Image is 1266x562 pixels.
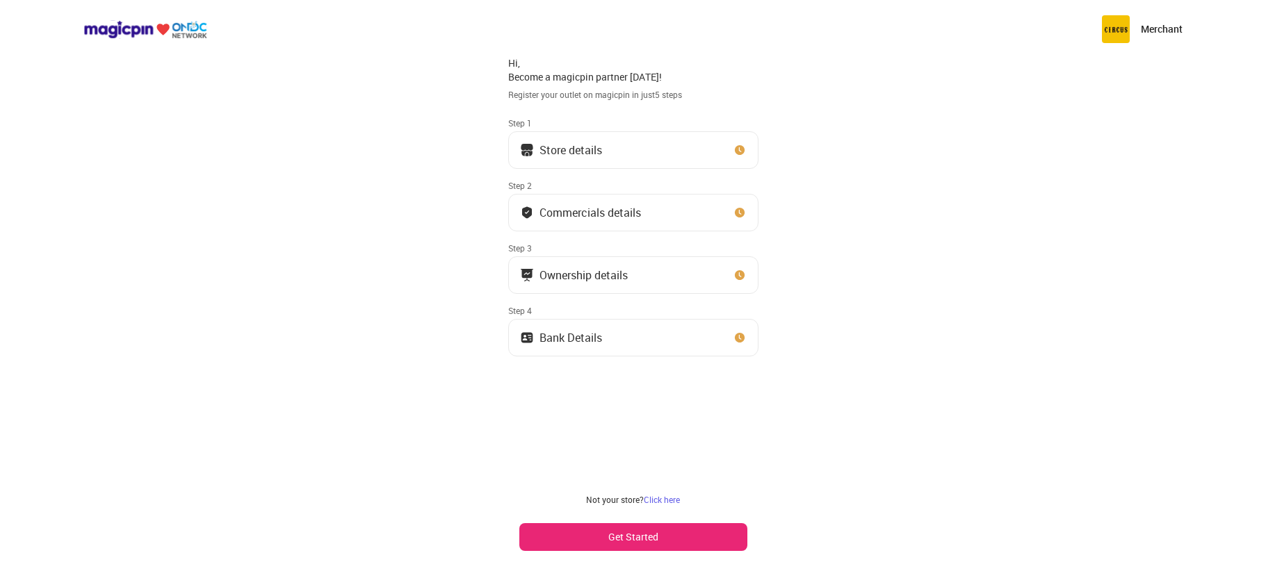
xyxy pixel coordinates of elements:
div: Store details [539,147,602,154]
img: clock_icon_new.67dbf243.svg [733,268,747,282]
p: Merchant [1141,22,1183,36]
img: ownership_icon.37569ceb.svg [520,331,534,345]
img: clock_icon_new.67dbf243.svg [733,143,747,157]
img: storeIcon.9b1f7264.svg [520,143,534,157]
button: Bank Details [508,319,758,356]
div: Hi, Become a magicpin partner [DATE]! [508,56,758,83]
div: Step 2 [508,180,758,191]
div: Commercials details [539,209,641,216]
img: clock_icon_new.67dbf243.svg [733,331,747,345]
img: commercials_icon.983f7837.svg [520,268,534,282]
button: Store details [508,131,758,169]
button: Commercials details [508,194,758,231]
div: Step 3 [508,242,758,254]
div: Register your outlet on magicpin in just 5 steps [508,89,758,101]
button: Get Started [519,523,747,551]
div: Bank Details [539,334,602,341]
span: Not your store? [586,494,644,505]
img: clock_icon_new.67dbf243.svg [733,206,747,220]
img: circus.b677b59b.png [1102,15,1130,43]
div: Ownership details [539,272,628,279]
button: Ownership details [508,256,758,294]
a: Click here [644,494,680,505]
img: ondc-logo-new-small.8a59708e.svg [83,20,207,39]
img: bank_details_tick.fdc3558c.svg [520,206,534,220]
div: Step 1 [508,117,758,129]
div: Step 4 [508,305,758,316]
